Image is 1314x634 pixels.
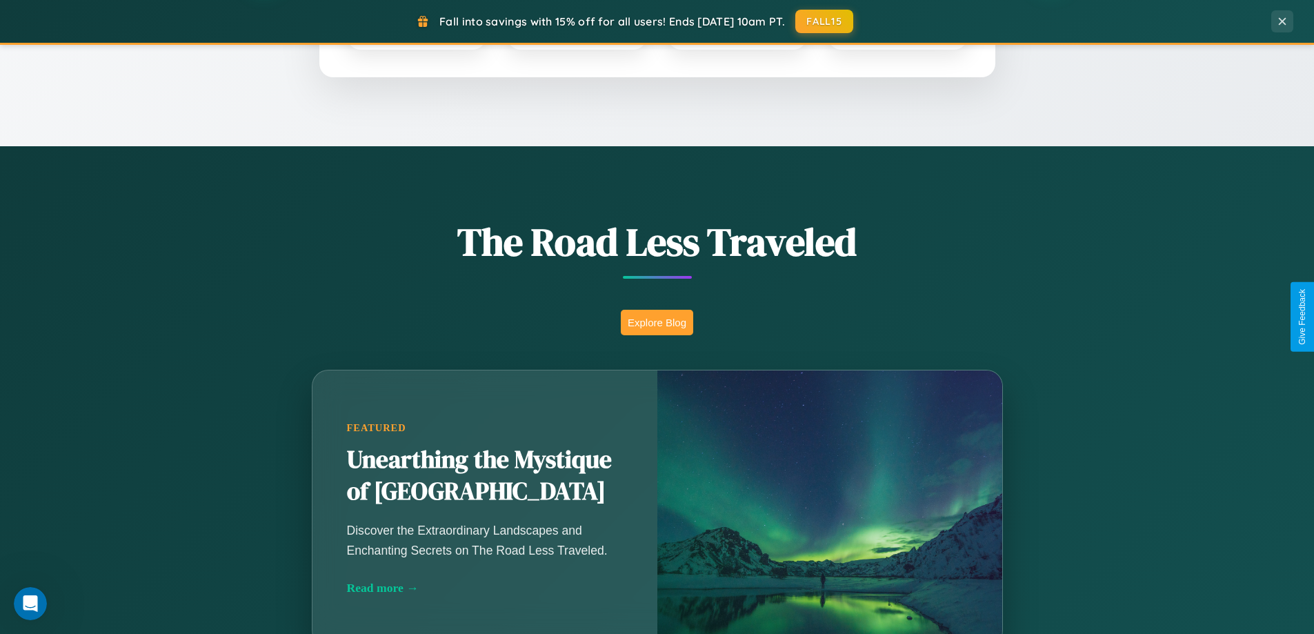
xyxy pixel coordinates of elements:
p: Discover the Extraordinary Landscapes and Enchanting Secrets on The Road Less Traveled. [347,521,623,559]
iframe: Intercom live chat [14,587,47,620]
h2: Unearthing the Mystique of [GEOGRAPHIC_DATA] [347,444,623,508]
div: Give Feedback [1297,289,1307,345]
span: Fall into savings with 15% off for all users! Ends [DATE] 10am PT. [439,14,785,28]
h1: The Road Less Traveled [243,215,1071,268]
button: Explore Blog [621,310,693,335]
button: FALL15 [795,10,853,33]
div: Featured [347,422,623,434]
div: Read more → [347,581,623,595]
